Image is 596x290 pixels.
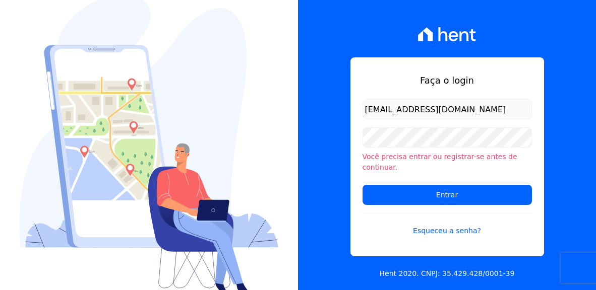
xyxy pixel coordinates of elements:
li: Você precisa entrar ou registrar-se antes de continuar. [363,152,532,173]
p: Hent 2020. CNPJ: 35.429.428/0001-39 [380,268,515,279]
a: Esqueceu a senha? [363,213,532,236]
h1: Faça o login [363,74,532,87]
input: Email [363,99,532,119]
input: Entrar [363,185,532,205]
